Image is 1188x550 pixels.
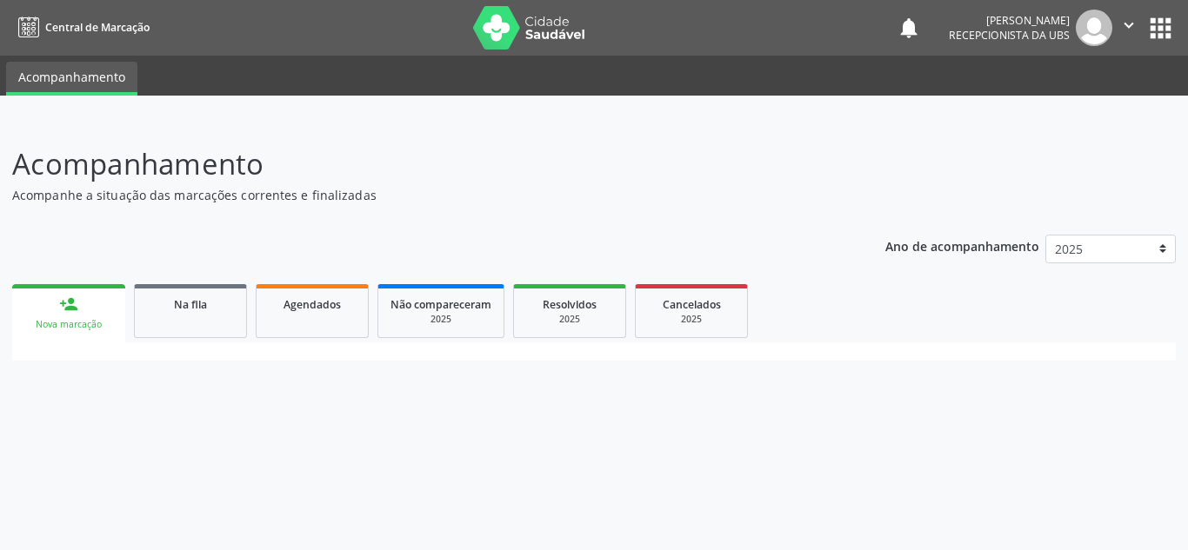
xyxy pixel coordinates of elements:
div: 2025 [526,313,613,326]
div: 2025 [390,313,491,326]
button:  [1112,10,1145,46]
div: Nova marcação [24,318,113,331]
div: person_add [59,295,78,314]
span: Agendados [284,297,341,312]
p: Ano de acompanhamento [885,235,1039,256]
img: img [1076,10,1112,46]
span: Cancelados [663,297,721,312]
p: Acompanhamento [12,142,827,186]
div: 2025 [648,313,735,326]
span: Central de Marcação [45,20,150,35]
a: Central de Marcação [12,13,150,42]
div: [PERSON_NAME] [949,13,1070,28]
a: Acompanhamento [6,62,137,96]
span: Na fila [174,297,207,312]
p: Acompanhe a situação das marcações correntes e finalizadas [12,186,827,204]
span: Não compareceram [390,297,491,312]
i:  [1119,16,1138,35]
button: notifications [897,16,921,40]
span: Recepcionista da UBS [949,28,1070,43]
span: Resolvidos [543,297,597,312]
button: apps [1145,13,1176,43]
